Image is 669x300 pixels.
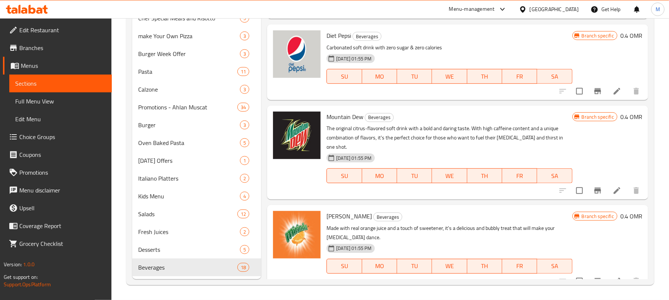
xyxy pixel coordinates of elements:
[502,259,537,274] button: FR
[572,273,587,289] span: Select to update
[327,124,572,152] p: The original citrus-flavored soft drink with a bold and daring taste. With high caffeine content ...
[132,223,261,241] div: Fresh Juices2
[449,5,495,14] div: Menu-management
[138,67,237,76] span: Pasta
[240,227,249,236] div: items
[333,55,374,62] span: [DATE] 01:55 PM
[505,71,534,82] span: FR
[237,67,249,76] div: items
[327,168,362,183] button: SU
[240,138,249,147] div: items
[397,69,432,84] button: TU
[530,5,579,13] div: [GEOGRAPHIC_DATA]
[19,168,106,177] span: Promotions
[467,69,502,84] button: TH
[656,5,660,13] span: M
[620,30,642,41] h6: 0.4 OMR
[330,171,359,181] span: SU
[240,50,249,57] span: 3
[432,168,467,183] button: WE
[240,228,249,235] span: 2
[470,171,499,181] span: TH
[572,83,587,99] span: Select to update
[15,115,106,123] span: Edit Menu
[132,241,261,258] div: Desserts5
[132,116,261,134] div: Burger3
[467,168,502,183] button: TH
[400,171,429,181] span: TU
[502,168,537,183] button: FR
[572,183,587,198] span: Select to update
[397,259,432,274] button: TU
[138,156,240,165] span: [DATE] Offers
[3,21,112,39] a: Edit Restaurant
[132,134,261,152] div: Oven Baked Pasta5
[374,213,402,221] span: Beverages
[138,32,240,40] span: make Your Own Pizza
[537,168,572,183] button: SA
[237,103,249,112] div: items
[132,152,261,169] div: [DATE] Offers1
[240,157,249,164] span: 1
[3,164,112,181] a: Promotions
[470,261,499,271] span: TH
[138,103,237,112] span: Promotions - Ahlan Muscat
[327,69,362,84] button: SU
[589,82,607,100] button: Branch-specific-item
[362,168,397,183] button: MO
[19,43,106,52] span: Branches
[327,224,572,242] p: Made with real orange juice and a touch of sweetener, it's a delicious and bubbly treat that will...
[19,26,106,34] span: Edit Restaurant
[540,71,569,82] span: SA
[21,61,106,70] span: Menus
[237,263,249,272] div: items
[613,186,621,195] a: Edit menu item
[365,171,394,181] span: MO
[470,71,499,82] span: TH
[138,156,240,165] div: Ramadan Offers
[330,71,359,82] span: SU
[240,156,249,165] div: items
[365,71,394,82] span: MO
[579,213,617,220] span: Branch specific
[333,155,374,162] span: [DATE] 01:55 PM
[19,239,106,248] span: Grocery Checklist
[365,261,394,271] span: MO
[365,113,393,122] span: Beverages
[3,146,112,164] a: Coupons
[353,32,381,41] span: Beverages
[362,69,397,84] button: MO
[138,138,240,147] span: Oven Baked Pasta
[4,260,22,269] span: Version:
[240,192,249,201] div: items
[138,245,240,254] span: Desserts
[327,43,572,52] p: Carbonated soft drink with zero sugar & zero calories
[19,186,106,195] span: Menu disclaimer
[238,104,249,111] span: 34
[240,49,249,58] div: items
[432,259,467,274] button: WE
[240,122,249,129] span: 3
[362,259,397,274] button: MO
[4,272,38,282] span: Get support on:
[613,87,621,96] a: Edit menu item
[138,210,237,218] span: Salads
[132,205,261,223] div: Salads12
[138,85,240,94] span: Calzone
[238,264,249,271] span: 18
[627,182,645,200] button: delete
[273,112,321,159] img: Mountain Dew
[540,261,569,271] span: SA
[3,181,112,199] a: Menu disclaimer
[273,30,321,78] img: Diet Pepsi
[327,259,362,274] button: SU
[138,174,240,183] div: Italiano Platters
[132,27,261,45] div: make Your Own Pizza3
[132,45,261,63] div: Burger Week Offer3
[620,112,642,122] h6: 0.4 OMR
